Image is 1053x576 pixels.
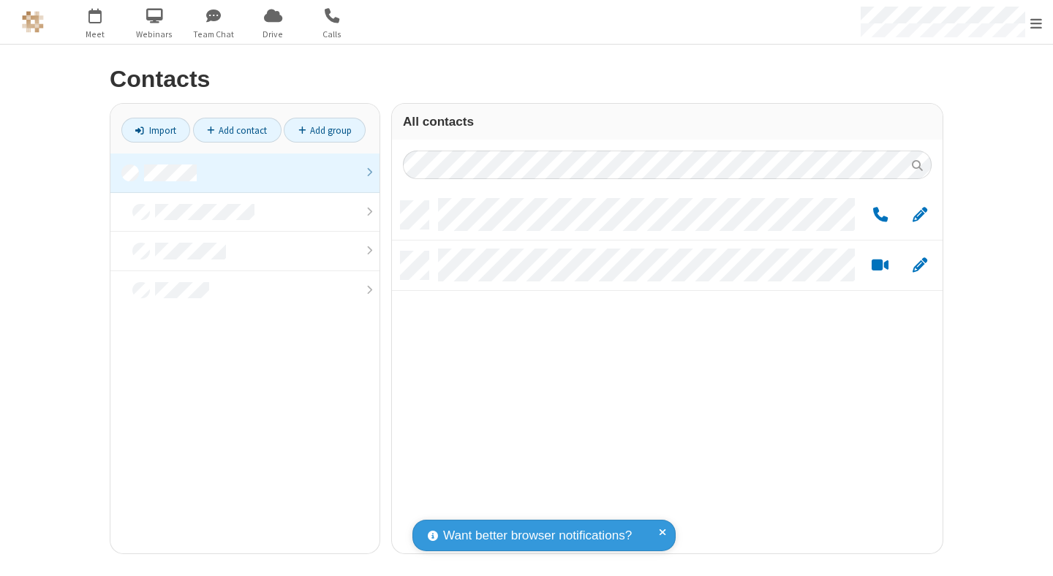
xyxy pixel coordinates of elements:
[443,526,632,545] span: Want better browser notifications?
[905,257,934,275] button: Edit
[68,28,123,41] span: Meet
[866,257,894,275] button: Start a video meeting
[121,118,190,143] a: Import
[127,28,182,41] span: Webinars
[905,206,934,224] button: Edit
[186,28,241,41] span: Team Chat
[246,28,301,41] span: Drive
[392,190,943,553] div: grid
[305,28,360,41] span: Calls
[1016,538,1042,566] iframe: Chat
[193,118,282,143] a: Add contact
[403,115,932,129] h3: All contacts
[284,118,366,143] a: Add group
[22,11,44,33] img: QA Selenium DO NOT DELETE OR CHANGE
[110,67,943,92] h2: Contacts
[866,206,894,224] button: Call by phone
